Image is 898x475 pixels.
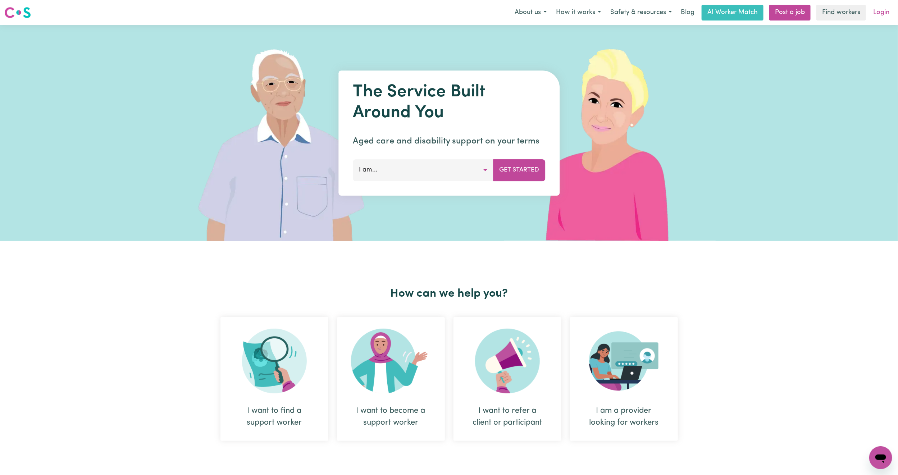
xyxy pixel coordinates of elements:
[4,6,31,19] img: Careseekers logo
[475,329,540,393] img: Refer
[587,405,661,429] div: I am a provider looking for workers
[216,287,682,301] h2: How can we help you?
[354,405,428,429] div: I want to become a support worker
[351,329,431,393] img: Become Worker
[4,4,31,21] a: Careseekers logo
[869,5,894,20] a: Login
[869,446,892,469] iframe: Button to launch messaging window, conversation in progress
[676,5,699,20] a: Blog
[589,329,659,393] img: Provider
[242,329,307,393] img: Search
[493,159,545,181] button: Get Started
[353,159,493,181] button: I am...
[570,317,678,441] div: I am a provider looking for workers
[238,405,311,429] div: I want to find a support worker
[510,5,551,20] button: About us
[353,135,545,148] p: Aged care and disability support on your terms
[769,5,811,20] a: Post a job
[702,5,763,20] a: AI Worker Match
[220,317,328,441] div: I want to find a support worker
[337,317,445,441] div: I want to become a support worker
[471,405,544,429] div: I want to refer a client or participant
[353,82,545,123] h1: The Service Built Around You
[551,5,606,20] button: How it works
[606,5,676,20] button: Safety & resources
[453,317,561,441] div: I want to refer a client or participant
[816,5,866,20] a: Find workers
